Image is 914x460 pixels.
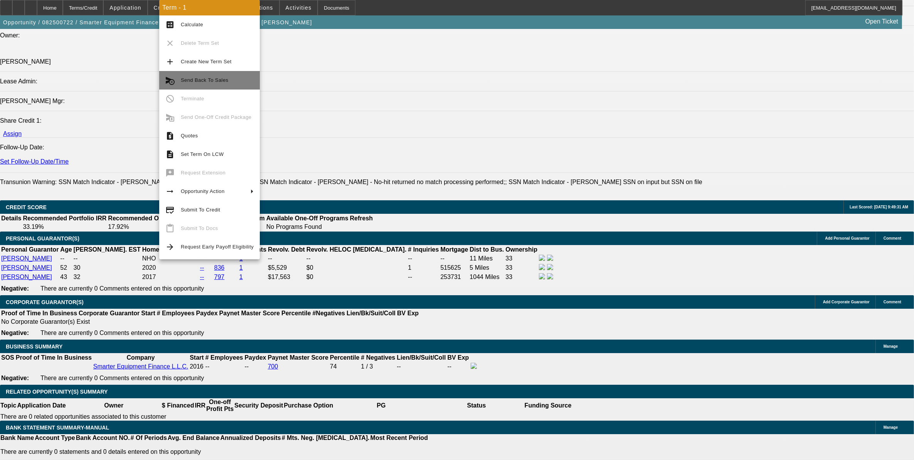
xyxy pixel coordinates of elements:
[239,264,243,271] a: 1
[148,0,203,15] button: Credit Package
[165,150,175,159] mat-icon: description
[234,398,283,413] th: Security Deposit
[181,188,225,194] span: Opportunity Action
[448,354,469,361] b: BV Exp
[1,354,15,362] th: SOS
[330,354,359,361] b: Percentile
[108,215,189,222] th: Recommended One Off IRR
[396,362,446,371] td: --
[196,310,218,316] b: Paydex
[1,215,22,222] th: Details
[268,254,305,263] td: --
[6,299,84,305] span: CORPORATE GUARANTOR(S)
[350,215,374,222] th: Refresh
[200,264,204,271] a: --
[60,264,72,272] td: 52
[505,254,538,263] td: 33
[6,389,108,395] span: RELATED OPPORTUNITY(S) SUMMARY
[333,398,429,413] th: PG
[268,273,305,281] td: $17,563
[1,255,52,262] a: [PERSON_NAME]
[1,274,52,280] a: [PERSON_NAME]
[214,264,225,271] a: 836
[407,264,439,272] td: 1
[127,354,155,361] b: Company
[266,215,349,222] th: Available One-Off Programs
[40,330,204,336] span: There are currently 0 Comments entered on this opportunity
[539,273,545,279] img: facebook-icon.png
[407,254,439,263] td: --
[825,236,870,240] span: Add Personal Guarantor
[206,398,234,413] th: One-off Profit Pts
[884,236,901,240] span: Comment
[73,254,141,263] td: --
[370,434,428,442] th: Most Recent Period
[268,354,328,361] b: Paynet Master Score
[40,375,204,381] span: There are currently 0 Comments entered on this opportunity
[244,362,267,371] td: --
[22,215,107,222] th: Recommended Portfolio IRR
[167,434,220,442] th: Avg. End Balance
[281,310,311,316] b: Percentile
[286,5,312,11] span: Activities
[181,244,254,250] span: Request Early Payoff Eligibility
[181,133,198,139] span: Quotes
[142,264,156,271] span: 2020
[1,330,29,336] b: Negative:
[505,264,538,272] td: 33
[141,310,155,316] b: Start
[74,246,141,253] b: [PERSON_NAME]. EST
[429,398,524,413] th: Status
[306,273,407,281] td: $0
[6,424,109,431] span: BANK STATEMENT SUMMARY-MANUAL
[330,363,359,370] div: 74
[306,264,407,272] td: $0
[884,300,901,304] span: Comment
[76,434,130,442] th: Bank Account NO.
[862,15,901,28] a: Open Ticket
[823,300,870,304] span: Add Corporate Guarantor
[205,354,243,361] b: # Employees
[60,246,72,253] b: Age
[165,57,175,66] mat-icon: add
[397,354,446,361] b: Lien/Bk/Suit/Coll
[850,205,908,209] span: Last Scored: [DATE] 9:49:31 AM
[6,204,47,210] span: CREDIT SCORE
[181,22,203,27] span: Calculate
[181,151,224,157] span: Set Term On LCW
[441,246,468,253] b: Mortgage
[15,354,92,362] th: Proof of Time In Business
[470,273,505,281] td: 1044 Miles
[268,246,305,253] b: Revolv. Debt
[189,362,204,371] td: 2016
[281,434,370,442] th: # Mts. Neg. [MEDICAL_DATA].
[470,264,505,272] td: 5 Miles
[142,246,199,253] b: Home Owner Since
[547,273,553,279] img: linkedin-icon.png
[397,310,419,316] b: BV Exp
[165,20,175,29] mat-icon: calculate
[470,254,505,263] td: 11 Miles
[154,5,197,11] span: Credit Package
[73,264,141,272] td: 30
[306,254,407,263] td: --
[181,207,220,213] span: Submit To Credit
[181,59,232,64] span: Create New Term Set
[142,274,156,280] span: 2017
[407,273,439,281] td: --
[1,375,29,381] b: Negative:
[313,310,345,316] b: #Negatives
[6,235,79,242] span: PERSONAL GUARANTOR(S)
[142,254,199,263] td: NHO
[361,354,395,361] b: # Negatives
[1,285,29,292] b: Negative:
[165,205,175,215] mat-icon: credit_score
[220,434,281,442] th: Annualized Deposits
[1,318,422,326] td: No Corporate Guarantor(s) Exist
[246,0,279,15] button: Actions
[93,363,188,370] a: Smarter Equipment Finance L.L.C.
[440,254,469,263] td: --
[252,5,273,11] span: Actions
[245,354,266,361] b: Paydex
[505,273,538,281] td: 33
